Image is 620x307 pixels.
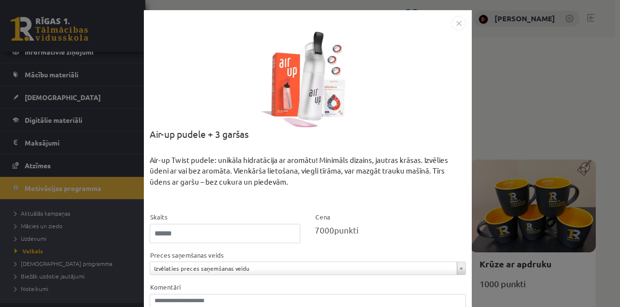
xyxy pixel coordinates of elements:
[150,155,466,212] div: Air-up Twist pudele: unikāla hidratācija ar aromātu! Minimāls dizains, jautras krāsas. Izvēlies ū...
[315,225,334,235] span: 7000
[150,127,466,155] div: Air-up pudele + 3 garšas
[315,224,466,236] div: punkti
[451,16,466,30] img: motivation-modal-close-c4c6120e38224f4335eb81b515c8231475e344d61debffcd306e703161bf1fac.png
[150,282,181,292] label: Komentāri
[150,212,168,222] label: Skaits
[451,17,466,27] a: Close
[150,262,465,275] a: Izvēlaties preces saņemšanas veidu
[315,212,330,222] label: Cena
[150,250,224,260] label: Preces saņemšanas veids
[154,262,453,275] span: Izvēlaties preces saņemšanas veidu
